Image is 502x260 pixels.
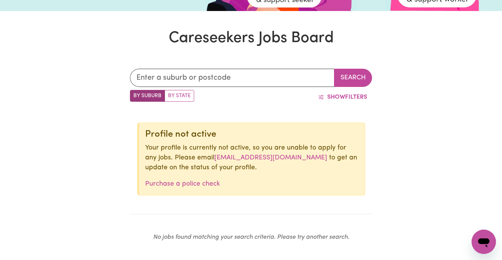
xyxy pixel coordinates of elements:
[165,90,194,102] label: Search by state
[313,90,372,104] button: ShowFilters
[145,181,220,187] a: Purchase a police check
[334,69,372,87] button: Search
[145,143,359,173] p: Your profile is currently not active, so you are unable to apply for any jobs. Please email to ge...
[130,69,334,87] input: Enter a suburb or postcode
[327,94,345,100] span: Show
[472,230,496,254] iframe: Button to launch messaging window, conversation in progress
[214,154,327,161] a: [EMAIL_ADDRESS][DOMAIN_NAME]
[130,90,165,102] label: Search by suburb/post code
[153,234,349,240] em: No jobs found matching your search criteria. Please try another search.
[145,129,359,140] div: Profile not active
